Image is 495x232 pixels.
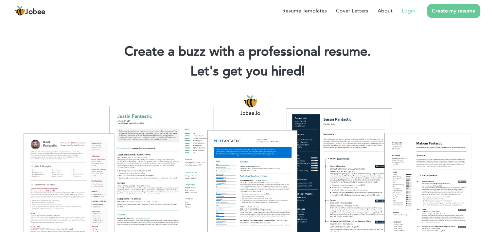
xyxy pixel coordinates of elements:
img: jobee.io [15,6,25,16]
h2: Let's [10,63,485,80]
span: | [302,62,305,80]
a: Create my resume [427,4,480,18]
span: Jobee [25,9,45,16]
a: Resume Templates [282,7,327,15]
a: About [378,7,393,15]
h1: Create a buzz with a professional resume. [10,43,485,60]
a: Cover Letters [336,7,368,15]
a: Jobee [15,6,45,16]
a: Login [402,7,415,15]
span: get you hired! [222,62,305,80]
